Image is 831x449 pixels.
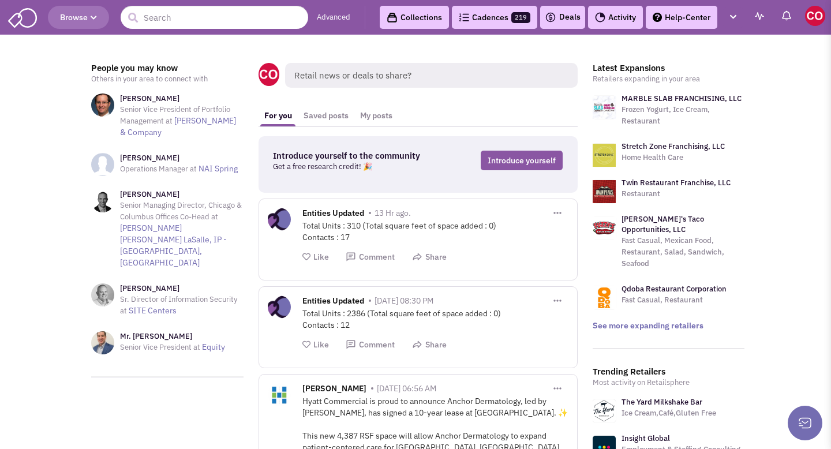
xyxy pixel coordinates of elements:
[120,294,237,316] span: Sr. Director of Information Security at
[593,96,616,119] img: logo
[511,12,530,23] span: 219
[377,383,436,394] span: [DATE] 06:56 AM
[452,6,537,29] a: Cadences219
[91,73,244,85] p: Others in your area to connect with
[375,295,433,306] span: [DATE] 08:30 PM
[622,235,745,270] p: Fast Casual, Mexican Food, Restaurant, Salad, Sandwich, Seafood
[593,144,616,167] img: logo
[622,294,727,306] p: Fast Casual, Restaurant
[622,141,725,151] a: Stretch Zone Franchising, LLC
[653,13,662,22] img: help.png
[121,6,308,29] input: Search
[545,10,581,24] a: Deals
[622,93,742,103] a: MARBLE SLAB FRANCHISING, LLC
[120,93,244,104] h3: [PERSON_NAME]
[412,339,447,350] button: Share
[285,63,578,88] span: Retail news or deals to share?
[302,383,366,396] span: [PERSON_NAME]
[302,295,364,309] span: Entities Updated
[346,252,395,263] button: Comment
[593,63,745,73] h3: Latest Expansions
[593,73,745,85] p: Retailers expanding in your area
[593,377,745,388] p: Most activity on Retailsphere
[622,397,702,407] a: The Yard Milkshake Bar
[646,6,717,29] a: Help-Center
[595,12,605,23] img: Activity.png
[545,10,556,24] img: icon-deals.svg
[302,208,364,221] span: Entities Updated
[120,189,244,200] h3: [PERSON_NAME]
[622,407,716,419] p: Ice Cream,Café,Gluten Free
[622,152,725,163] p: Home Health Care
[622,178,731,188] a: Twin Restaurant Franchise, LLC
[199,163,238,174] a: NAI Spring
[48,6,109,29] button: Browse
[313,339,329,350] span: Like
[91,63,244,73] h3: People you may know
[129,305,177,316] a: SITE Centers
[593,286,616,309] img: logo
[120,153,238,163] h3: [PERSON_NAME]
[120,223,227,268] a: [PERSON_NAME] [PERSON_NAME] LaSalle, IP - [GEOGRAPHIC_DATA], [GEOGRAPHIC_DATA]
[375,208,411,218] span: 13 Hr ago.
[622,104,745,127] p: Frozen Yogurt, Ice Cream, Restaurant
[91,153,114,176] img: NoImageAvailable1.jpg
[302,252,329,263] button: Like
[302,339,329,350] button: Like
[120,164,197,174] span: Operations Manager at
[622,284,727,294] a: Qdoba Restaurant Corporation
[317,12,350,23] a: Advanced
[259,105,298,126] a: For you
[593,320,703,331] a: See more expanding retailers
[346,339,395,350] button: Comment
[593,216,616,240] img: logo
[313,252,329,262] span: Like
[481,151,563,170] a: Introduce yourself
[298,105,354,126] a: Saved posts
[588,6,643,29] a: Activity
[622,188,731,200] p: Restaurant
[302,220,568,243] div: Total Units : 310 (Total square feet of space added : 0) Contacts : 17
[459,13,469,21] img: Cadences_logo.png
[120,331,225,342] h3: Mr. [PERSON_NAME]
[805,6,825,26] img: Colton Oliver
[8,6,37,28] img: SmartAdmin
[622,433,670,443] a: Insight Global
[202,342,225,352] a: Equity
[622,214,704,234] a: [PERSON_NAME]'s Taco Opportunities, LLC
[302,308,568,331] div: Total Units : 2386 (Total square feet of space added : 0) Contacts : 12
[593,180,616,203] img: logo
[354,105,398,126] a: My posts
[593,366,745,377] h3: Trending Retailers
[120,283,244,294] h3: [PERSON_NAME]
[120,104,230,126] span: Senior Vice President of Portfolio Management at
[120,342,200,352] span: Senior Vice President at
[380,6,449,29] a: Collections
[120,200,242,222] span: Senior Managing Director, Chicago & Columbus Offices Co-Head at
[387,12,398,23] img: icon-collection-lavender-black.svg
[412,252,447,263] button: Share
[60,12,97,23] span: Browse
[273,161,436,173] p: Get a free research credit! 🎉
[120,115,236,137] a: [PERSON_NAME] & Company
[273,151,436,161] h3: Introduce yourself to the community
